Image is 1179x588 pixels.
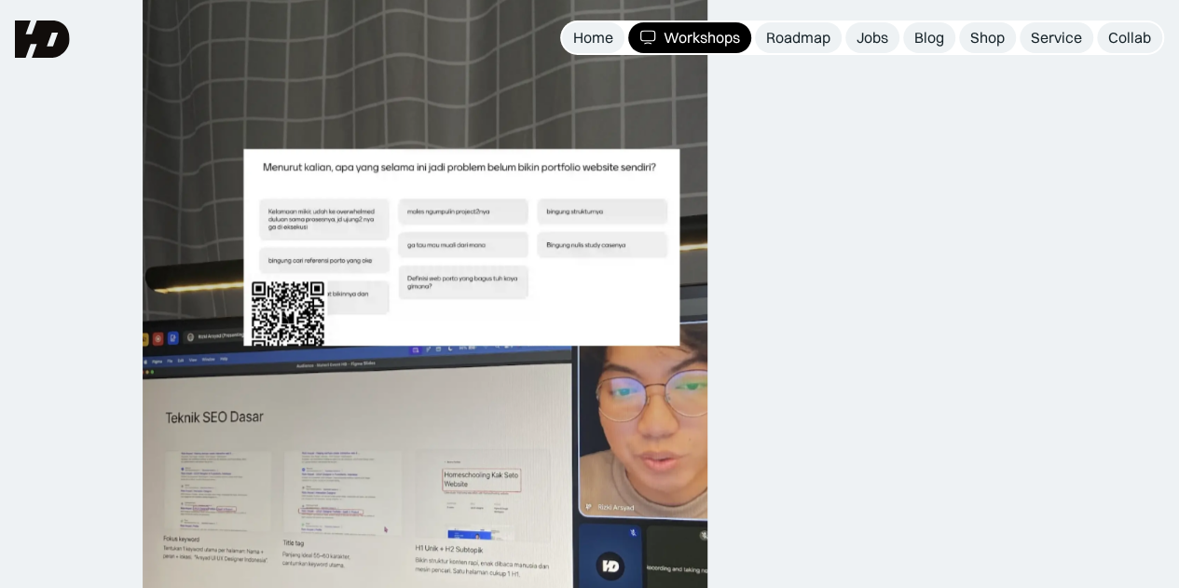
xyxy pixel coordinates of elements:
div: Jobs [857,28,888,48]
div: Service [1031,28,1082,48]
a: Roadmap [755,22,842,53]
a: Service [1020,22,1093,53]
div: Home [573,28,613,48]
div: Shop [970,28,1005,48]
div: Blog [914,28,944,48]
div: Workshops [664,28,740,48]
div: Collab [1108,28,1151,48]
a: Shop [959,22,1016,53]
a: Collab [1097,22,1162,53]
a: Workshops [628,22,751,53]
a: Jobs [845,22,899,53]
a: Blog [903,22,955,53]
a: Home [562,22,624,53]
div: Roadmap [766,28,830,48]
